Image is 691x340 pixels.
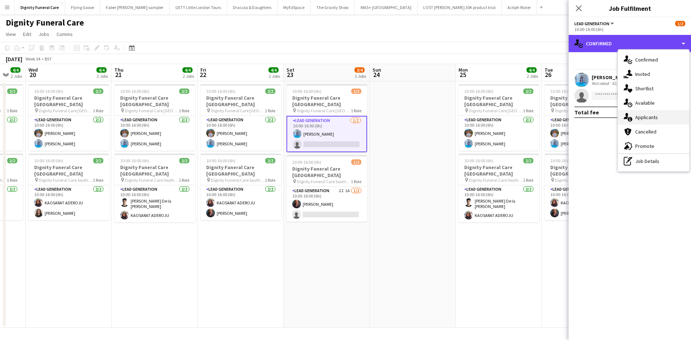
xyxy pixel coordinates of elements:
span: 10:00-16:00 (6h) [292,89,321,94]
app-job-card: 10:00-16:00 (6h)2/2Dignity Funeral Care [GEOGRAPHIC_DATA] Dignity Funeral Care [GEOGRAPHIC_DATA]1... [114,84,195,151]
span: 1 Role [93,108,103,113]
div: 10:00-16:00 (6h)2/2Dignity Funeral Care [GEOGRAPHIC_DATA] Dignity Funeral Care Southamption1 Role... [459,154,539,222]
span: 25 [457,71,468,79]
span: 4/4 [527,67,537,73]
div: Not rated [592,81,610,86]
span: Lead Generation [574,21,609,26]
h3: Dignity Funeral Care [GEOGRAPHIC_DATA] [545,95,625,108]
h3: Dignity Funeral Care [GEOGRAPHIC_DATA] [28,164,109,177]
app-card-role: Lead Generation2/210:00-16:00 (6h)KAOSARAT ADEROJU[PERSON_NAME] [28,185,109,220]
button: Actiph Water [502,0,537,14]
span: 2/2 [93,158,103,163]
span: 23 [285,71,294,79]
span: Tue [545,67,553,73]
span: 2/2 [265,158,275,163]
div: 2 Jobs [97,73,108,79]
span: 1 Role [179,177,189,183]
span: 2/2 [523,89,533,94]
span: 4/4 [96,67,107,73]
span: Week 34 [24,56,42,62]
app-card-role: Lead Generation2/210:00-16:00 (6h)[PERSON_NAME][PERSON_NAME] [459,116,539,151]
div: 2 Jobs [11,73,22,79]
span: 24 [371,71,381,79]
span: Dignity Funeral Care [GEOGRAPHIC_DATA] [39,108,93,113]
app-job-card: 10:00-16:00 (6h)1/2Dignity Funeral Care [GEOGRAPHIC_DATA] Dignity Funeral Care Southamption1 Role... [286,155,367,222]
span: 1 Role [93,177,103,183]
div: Cancelled [618,124,689,139]
div: 52.4km [610,81,627,86]
button: MAS+ [GEOGRAPHIC_DATA] [355,0,417,14]
div: 10:00-16:00 (6h) [574,27,685,32]
app-card-role: Lead Generation2/210:00-16:00 (6h)KAOSARAT ADEROJU[PERSON_NAME] [200,185,281,220]
span: 2/2 [179,89,189,94]
span: 20 [27,71,38,79]
span: View [6,31,16,37]
h3: Dignity Funeral Care [GEOGRAPHIC_DATA] [459,164,539,177]
div: Promote [618,139,689,153]
app-job-card: 10:00-16:00 (6h)2/2Dignity Funeral Care [GEOGRAPHIC_DATA] Dignity Funeral Care Southamption1 Role... [200,154,281,220]
div: 10:00-16:00 (6h)2/2Dignity Funeral Care [GEOGRAPHIC_DATA] Dignity Funeral Care [GEOGRAPHIC_DATA]1... [459,84,539,151]
span: 10:00-16:00 (6h) [464,158,493,163]
span: Sun [372,67,381,73]
app-job-card: 10:00-16:00 (6h)2/2Dignity Funeral Care [GEOGRAPHIC_DATA] Dignity Funeral Care Southamption1 Role... [545,154,625,220]
span: Dignity Funeral Care [GEOGRAPHIC_DATA] [555,108,609,113]
app-card-role: Lead Generation2/210:00-16:00 (6h)[PERSON_NAME][PERSON_NAME] [28,116,109,151]
span: 10:00-16:00 (6h) [550,89,579,94]
div: [PERSON_NAME] [592,74,630,81]
h3: Dignity Funeral Care [GEOGRAPHIC_DATA] [286,166,367,178]
span: Sat [286,67,294,73]
app-job-card: 10:00-16:00 (6h)2/2Dignity Funeral Care [GEOGRAPHIC_DATA] Dignity Funeral Care Southamption1 Role... [114,154,195,222]
span: 1 Role [7,177,17,183]
div: Available [618,96,689,110]
span: 2/4 [354,67,365,73]
button: MyEdSpace [277,0,311,14]
span: 10:00-16:00 (6h) [550,158,579,163]
span: 2/2 [93,89,103,94]
span: 2/2 [179,158,189,163]
app-job-card: 10:00-16:00 (6h)1/2Dignity Funeral Care [GEOGRAPHIC_DATA] Dignity Funeral Care [GEOGRAPHIC_DATA]1... [286,84,367,152]
app-job-card: 10:00-16:00 (6h)2/2Dignity Funeral Care [GEOGRAPHIC_DATA] Dignity Funeral Care [GEOGRAPHIC_DATA]1... [200,84,281,151]
div: 2 Jobs [183,73,194,79]
h3: Dignity Funeral Care [GEOGRAPHIC_DATA] [200,95,281,108]
span: 4/4 [268,67,279,73]
app-job-card: 10:00-16:00 (6h)2/2Dignity Funeral Care [GEOGRAPHIC_DATA] Dignity Funeral Care Southamption1 Role... [28,154,109,220]
span: 1 Role [265,108,275,113]
h3: Dignity Funeral Care [GEOGRAPHIC_DATA] [28,95,109,108]
app-job-card: 10:00-16:00 (6h)2/2Dignity Funeral Care [GEOGRAPHIC_DATA] Dignity Funeral Care [GEOGRAPHIC_DATA]1... [545,84,625,151]
div: 2 Jobs [355,73,366,79]
span: Dignity Funeral Care Southamption [555,177,609,183]
div: Confirmed [569,35,691,52]
app-job-card: 10:00-16:00 (6h)2/2Dignity Funeral Care [GEOGRAPHIC_DATA] Dignity Funeral Care [GEOGRAPHIC_DATA]1... [28,84,109,151]
span: 10:00-16:00 (6h) [464,89,493,94]
h3: Dignity Funeral Care [GEOGRAPHIC_DATA] [545,164,625,177]
div: 2 Jobs [269,73,280,79]
span: 26 [543,71,553,79]
h3: Dignity Funeral Care [GEOGRAPHIC_DATA] [114,164,195,177]
div: 2 Jobs [527,73,538,79]
a: Jobs [36,30,52,39]
span: 2/2 [523,158,533,163]
span: 2/2 [7,89,17,94]
div: Confirmed [618,53,689,67]
span: Edit [23,31,31,37]
span: 1 Role [179,108,189,113]
app-card-role: Lead Generation2/210:00-16:00 (6h)KAOSARAT ADEROJU[PERSON_NAME] [545,185,625,220]
button: Flying Goose [65,0,100,14]
span: 10:00-16:00 (6h) [34,158,63,163]
span: 10:00-16:00 (6h) [206,158,235,163]
a: Edit [20,30,34,39]
div: Job Details [618,154,689,168]
div: Shortlist [618,81,689,96]
span: Dignity Funeral Care [GEOGRAPHIC_DATA] [297,108,351,113]
span: 21 [113,71,123,79]
button: The Gravity Show [311,0,355,14]
h1: Dignity Funeral Care [6,17,84,28]
a: Comms [54,30,76,39]
span: Dignity Funeral Care Southamption [211,177,265,183]
button: Dracula & Daughters [227,0,277,14]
